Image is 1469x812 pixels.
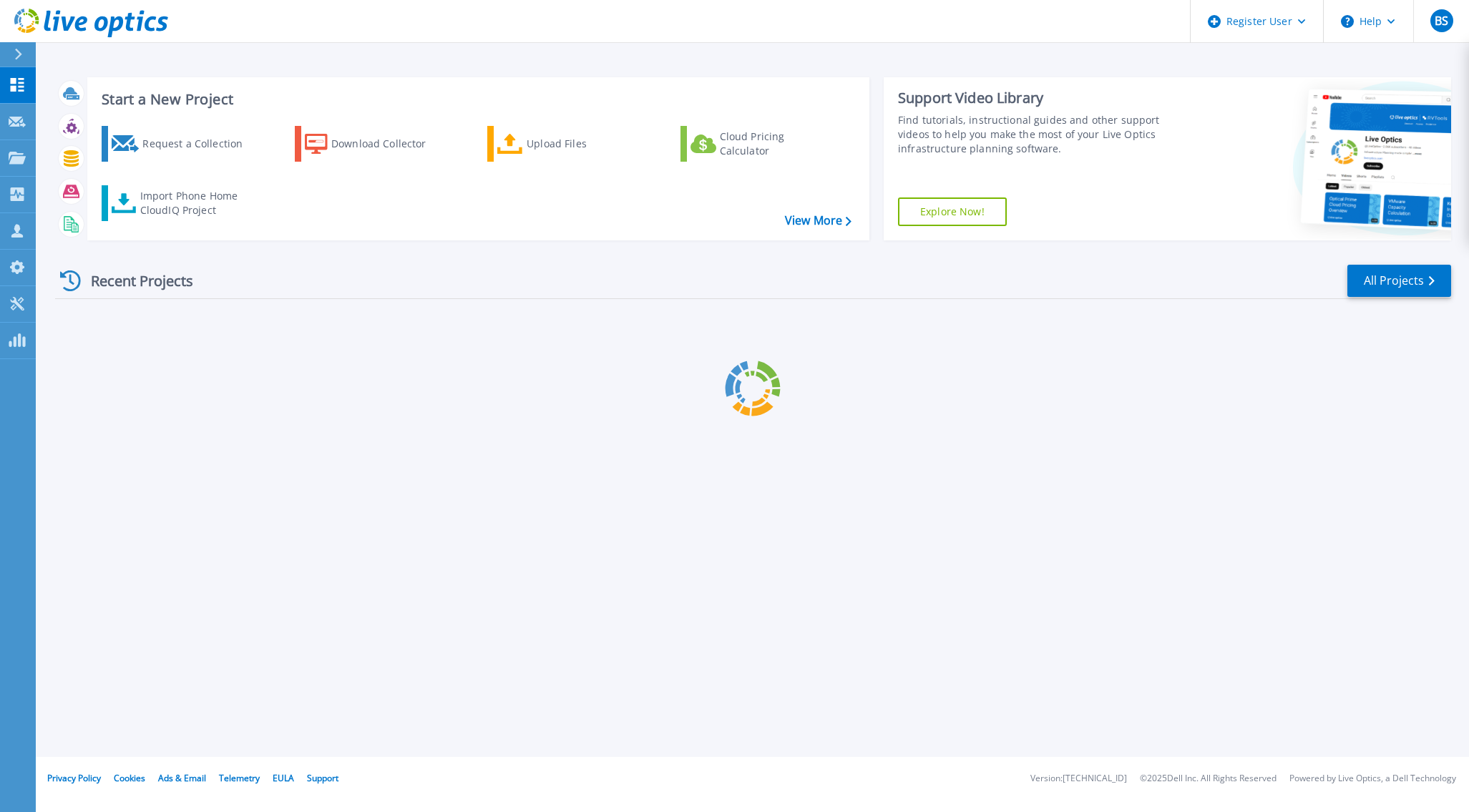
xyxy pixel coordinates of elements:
[140,189,252,217] div: Import Phone Home CloudIQ Project
[720,129,834,158] div: Cloud Pricing Calculator
[102,92,851,107] h3: Start a New Project
[898,113,1189,156] div: Find tutorials, instructional guides and other support videos to help you make the most of your L...
[487,126,647,162] a: Upload Files
[55,263,213,298] div: Recent Projects
[102,126,261,162] a: Request a Collection
[158,772,206,784] a: Ads & Email
[898,89,1189,107] div: Support Video Library
[898,197,1007,226] a: Explore Now!
[47,772,101,784] a: Privacy Policy
[680,126,840,162] a: Cloud Pricing Calculator
[1435,15,1448,26] span: BS
[219,772,260,784] a: Telemetry
[142,129,257,158] div: Request a Collection
[295,126,454,162] a: Download Collector
[785,214,851,228] a: View More
[1347,265,1451,297] a: All Projects
[527,129,641,158] div: Upload Files
[331,129,446,158] div: Download Collector
[273,772,294,784] a: EULA
[307,772,338,784] a: Support
[1289,774,1456,783] li: Powered by Live Optics, a Dell Technology
[1140,774,1277,783] li: © 2025 Dell Inc. All Rights Reserved
[1030,774,1127,783] li: Version: [TECHNICAL_ID]
[114,772,145,784] a: Cookies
